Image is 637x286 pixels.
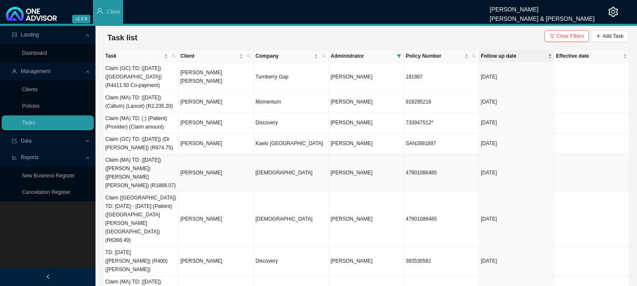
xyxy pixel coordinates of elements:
[490,11,595,21] div: [PERSON_NAME] & [PERSON_NAME]
[479,112,554,133] td: [DATE]
[21,154,39,160] span: Reports
[104,133,179,154] td: Claim (GC) TD: ([DATE]) (Dr [PERSON_NAME]) (R874.75)
[22,87,38,93] a: Clients
[179,112,254,133] td: [PERSON_NAME]
[331,258,373,264] span: [PERSON_NAME]
[104,247,179,276] td: TD: [DATE] ([PERSON_NAME]) (R400) ([PERSON_NAME])
[479,192,554,247] td: [DATE]
[6,7,57,21] img: 2df55531c6924b55f21c4cf5d4484680-logo-light.svg
[556,52,621,60] span: Effective date
[479,247,554,276] td: [DATE]
[254,92,329,112] td: Momentum
[12,69,17,74] span: user
[104,62,179,92] td: Claim (GC) TD: ([DATE]) ([GEOGRAPHIC_DATA]) (R4411.50 Co-payment)
[550,34,555,39] span: filter
[22,50,47,56] a: Dashboard
[254,112,329,133] td: Discovery
[180,52,237,60] span: Client
[22,120,35,126] a: Tasks
[171,54,176,58] span: search
[254,154,329,192] td: [DEMOGRAPHIC_DATA]
[481,52,546,60] span: Follow up date
[21,68,51,74] span: Management
[107,34,138,42] span: Task list
[254,62,329,92] td: Turnberry Gap
[170,50,177,62] span: search
[254,192,329,247] td: [DEMOGRAPHIC_DATA]
[179,133,254,154] td: [PERSON_NAME]
[322,54,326,58] span: search
[104,154,179,192] td: Claim (MA) TD: ([DATE]) ([PERSON_NAME]) ([PERSON_NAME] [PERSON_NAME]) (R1868.07)
[179,192,254,247] td: [PERSON_NAME]
[179,92,254,112] td: [PERSON_NAME]
[72,15,90,23] span: v1.9.9
[179,247,254,276] td: [PERSON_NAME]
[320,50,328,62] span: search
[479,92,554,112] td: [DATE]
[104,192,179,247] td: Claim ([GEOGRAPHIC_DATA]) TD: [DATE] - [DATE] (Patient) ([GEOGRAPHIC_DATA] [PERSON_NAME][GEOGRAPH...
[404,50,479,62] th: Policy Number
[96,8,103,14] span: user
[22,173,75,179] a: New Business Register
[254,50,329,62] th: Company
[255,52,312,60] span: Company
[470,50,478,62] span: search
[12,138,17,143] span: import
[105,52,162,60] span: Task
[603,32,623,40] span: Add Task
[472,54,476,58] span: search
[21,138,31,144] span: Data
[331,170,373,176] span: [PERSON_NAME]
[404,62,479,92] td: 181987
[404,92,479,112] td: 918295218
[395,50,403,62] span: filter
[331,52,393,60] span: Administrator
[608,7,618,17] span: setting
[179,50,254,62] th: Client
[331,74,373,80] span: [PERSON_NAME]
[247,54,251,58] span: search
[490,2,595,11] div: [PERSON_NAME]
[331,216,373,222] span: [PERSON_NAME]
[179,154,254,192] td: [PERSON_NAME]
[397,54,401,58] span: filter
[331,99,373,105] span: [PERSON_NAME]
[591,30,629,42] button: Add Task
[12,32,17,37] span: profile
[104,50,179,62] th: Task
[22,103,39,109] a: Policies
[104,112,179,133] td: Claim (MA) TD: ( ) (Patient) (Provider) (Claim amount)
[331,140,373,146] span: [PERSON_NAME]
[479,62,554,92] td: [DATE]
[254,247,329,276] td: Discovery
[104,92,179,112] td: Claim (MA) TD: ([DATE]) (Callum) (Lancet) (R2,235.20)
[404,133,479,154] td: SAN2891897
[404,247,479,276] td: 383530581
[404,112,479,133] td: 733947512*
[245,50,253,62] span: search
[22,189,70,195] a: Cancellation Register
[404,192,479,247] td: 47901086485
[556,32,584,40] span: Clear Filters
[479,154,554,192] td: [DATE]
[406,52,463,60] span: Policy Number
[107,9,120,15] span: Client
[554,50,629,62] th: Effective date
[331,120,373,126] span: [PERSON_NAME]
[12,155,17,160] span: line-chart
[544,30,589,42] button: Clear Filters
[179,62,254,92] td: [PERSON_NAME] [PERSON_NAME]
[45,274,51,279] span: left
[21,32,39,38] span: Landing
[254,133,329,154] td: Kaelo [GEOGRAPHIC_DATA]
[479,133,554,154] td: [DATE]
[596,34,601,39] span: plus
[404,154,479,192] td: 47901086485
